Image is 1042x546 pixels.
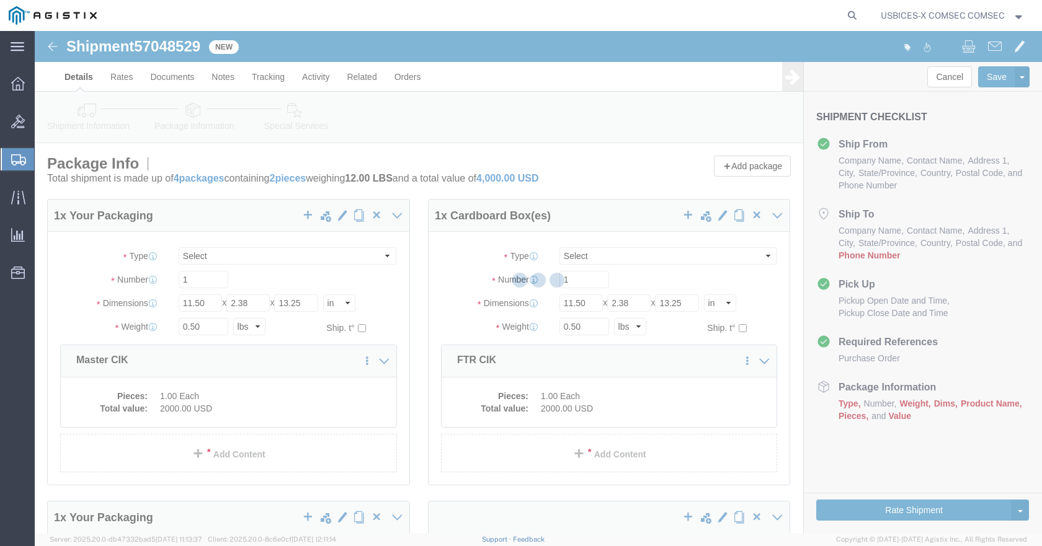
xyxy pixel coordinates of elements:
[880,8,1025,23] button: USBICES-X COMSEC COMSEC
[292,535,336,543] span: [DATE] 12:11:14
[836,534,1027,545] span: Copyright © [DATE]-[DATE] Agistix Inc., All Rights Reserved
[482,535,513,543] a: Support
[513,535,545,543] a: Feedback
[881,9,1005,22] span: USBICES-X COMSEC COMSEC
[156,535,202,543] span: [DATE] 11:13:37
[50,535,202,543] span: Server: 2025.20.0-db47332bad5
[9,6,97,25] img: logo
[208,535,336,543] span: Client: 2025.20.0-8c6e0cf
